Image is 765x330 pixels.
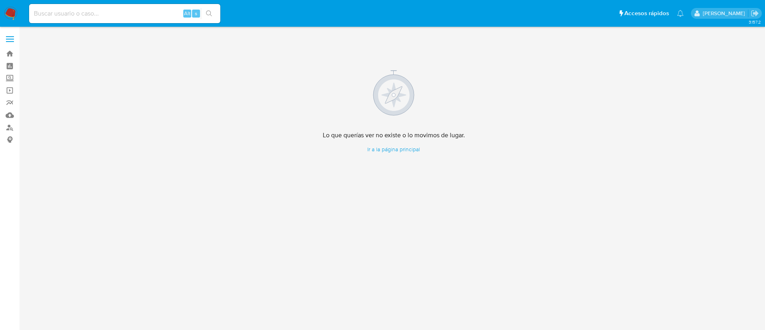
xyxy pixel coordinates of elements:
h4: Lo que querías ver no existe o lo movimos de lugar. [323,131,465,139]
span: s [195,10,197,17]
input: Buscar usuario o caso... [29,8,220,19]
span: Alt [184,10,190,17]
button: search-icon [201,8,217,19]
a: Notificaciones [677,10,684,17]
a: Salir [751,9,759,18]
span: Accesos rápidos [624,9,669,18]
p: alicia.aldreteperez@mercadolibre.com.mx [703,10,748,17]
a: Ir a la página principal [323,146,465,153]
